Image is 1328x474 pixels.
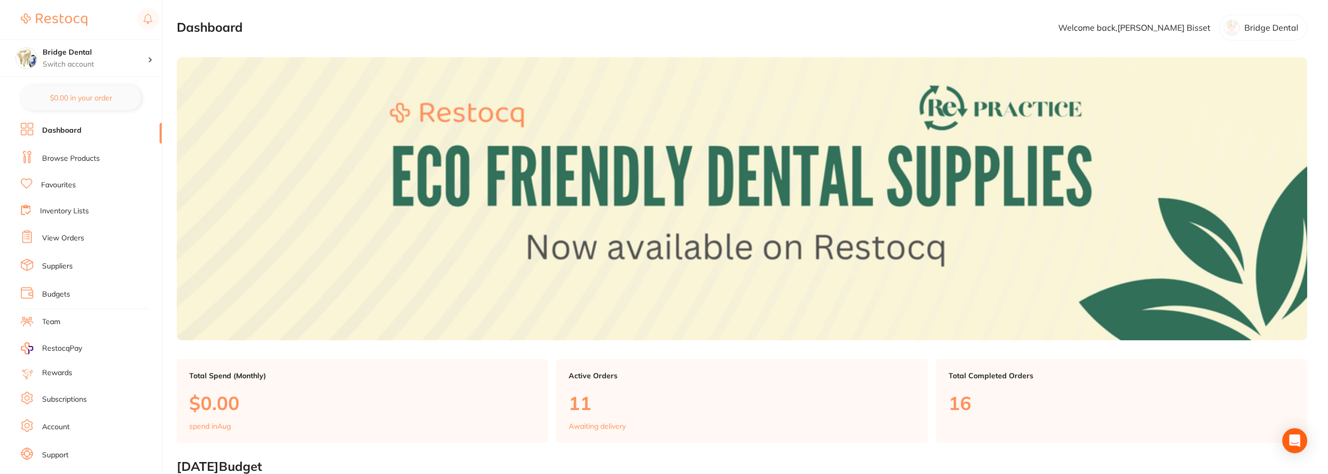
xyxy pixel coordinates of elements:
a: Active Orders11Awaiting delivery [556,359,927,443]
span: RestocqPay [42,343,82,354]
h2: [DATE] Budget [177,459,1307,474]
a: Favourites [41,180,76,190]
a: View Orders [42,233,84,244]
a: Budgets [42,289,70,300]
p: Switch account [43,59,148,70]
p: Bridge Dental [1244,23,1298,32]
h2: Dashboard [177,20,243,35]
p: $0.00 [189,392,535,414]
a: Suppliers [42,261,73,272]
a: Dashboard [42,125,82,136]
a: Team [42,317,60,327]
img: Dashboard [177,57,1307,340]
a: RestocqPay [21,342,82,354]
img: Bridge Dental [16,48,37,69]
p: Total Spend (Monthly) [189,371,535,380]
a: Account [42,422,70,432]
p: Total Completed Orders [949,371,1295,380]
h4: Bridge Dental [43,47,148,58]
p: Active Orders [569,371,915,380]
a: Rewards [42,368,72,378]
div: Open Intercom Messenger [1282,428,1307,453]
a: Restocq Logo [21,8,87,32]
p: Awaiting delivery [569,422,626,430]
a: Subscriptions [42,394,87,405]
p: 11 [569,392,915,414]
a: Total Spend (Monthly)$0.00spend inAug [177,359,548,443]
a: Total Completed Orders16 [936,359,1307,443]
button: $0.00 in your order [21,85,141,110]
p: Welcome back, [PERSON_NAME] Bisset [1058,23,1211,32]
img: RestocqPay [21,342,33,354]
a: Browse Products [42,153,100,164]
a: Inventory Lists [40,206,89,216]
p: 16 [949,392,1295,414]
a: Support [42,450,69,460]
p: spend in Aug [189,422,231,430]
img: Restocq Logo [21,14,87,26]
